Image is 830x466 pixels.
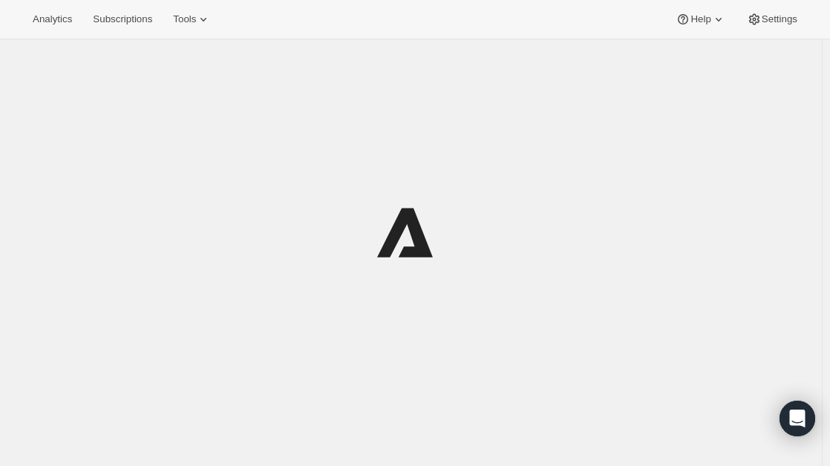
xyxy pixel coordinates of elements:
[173,13,196,25] span: Tools
[690,13,710,25] span: Help
[33,13,72,25] span: Analytics
[84,9,161,30] button: Subscriptions
[738,9,806,30] button: Settings
[164,9,220,30] button: Tools
[93,13,152,25] span: Subscriptions
[762,13,797,25] span: Settings
[780,401,815,436] div: Open Intercom Messenger
[667,9,734,30] button: Help
[24,9,81,30] button: Analytics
